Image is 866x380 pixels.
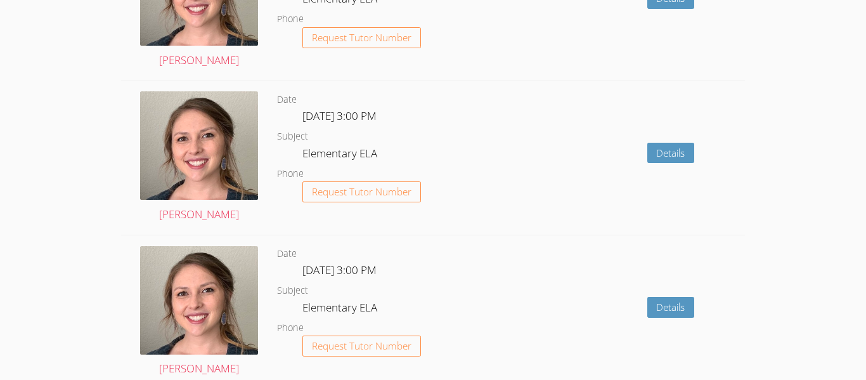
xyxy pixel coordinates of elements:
dt: Phone [277,320,304,336]
button: Request Tutor Number [302,336,421,357]
span: Request Tutor Number [312,341,411,351]
dt: Phone [277,166,304,182]
dt: Phone [277,11,304,27]
button: Request Tutor Number [302,181,421,202]
dd: Elementary ELA [302,145,380,166]
a: Details [647,143,695,164]
dt: Subject [277,283,308,299]
img: avatar.png [140,246,258,355]
a: [PERSON_NAME] [140,246,258,379]
span: [DATE] 3:00 PM [302,108,377,123]
dt: Subject [277,129,308,145]
span: Request Tutor Number [312,33,411,43]
dt: Date [277,92,297,108]
a: [PERSON_NAME] [140,91,258,224]
dt: Date [277,246,297,262]
button: Request Tutor Number [302,27,421,48]
a: Details [647,297,695,318]
dd: Elementary ELA [302,299,380,320]
img: avatar.png [140,91,258,200]
span: Request Tutor Number [312,187,411,197]
span: [DATE] 3:00 PM [302,263,377,277]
